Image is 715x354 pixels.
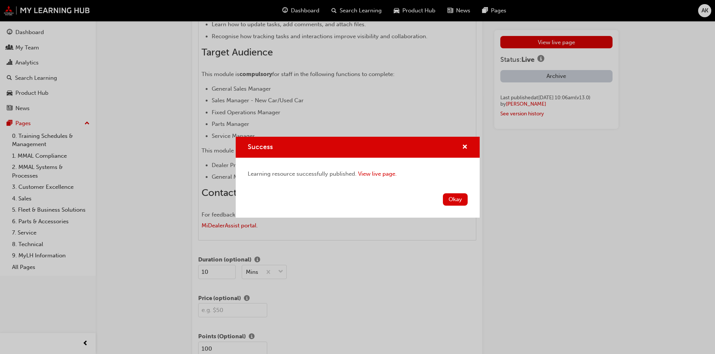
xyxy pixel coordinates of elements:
[462,143,468,152] button: cross-icon
[248,143,273,151] span: Success
[236,137,480,218] div: Success
[248,170,468,178] div: Learning resource successfully published.
[358,170,397,177] a: View live page.
[462,144,468,151] span: cross-icon
[443,193,468,206] button: Okay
